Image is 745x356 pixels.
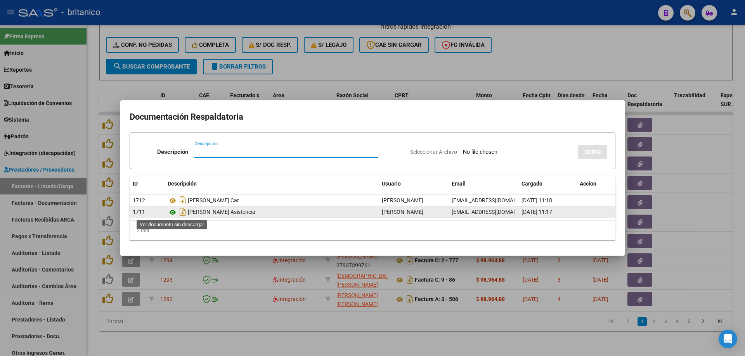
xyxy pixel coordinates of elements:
span: Usuario [382,181,401,187]
datatable-header-cell: Cargado [518,175,577,192]
span: [PERSON_NAME] [382,209,423,215]
span: 1712 [133,197,145,203]
span: [DATE] 11:18 [521,197,552,203]
div: 2 total [130,221,615,240]
span: Descripción [168,181,197,187]
span: [EMAIL_ADDRESS][DOMAIN_NAME] [452,209,538,215]
div: [PERSON_NAME] Car [168,194,376,206]
span: [EMAIL_ADDRESS][DOMAIN_NAME] [452,197,538,203]
datatable-header-cell: Usuario [379,175,449,192]
datatable-header-cell: Accion [577,175,615,192]
p: Descripción [157,148,188,157]
span: Seleccionar Archivo [410,149,457,155]
span: [DATE] 11:17 [521,209,552,215]
datatable-header-cell: Descripción [165,175,379,192]
button: SUBIR [578,145,607,159]
div: Open Intercom Messenger [719,330,737,348]
datatable-header-cell: Email [449,175,518,192]
i: Descargar documento [178,194,188,206]
div: [PERSON_NAME] Asistencia [168,206,376,218]
span: [PERSON_NAME] [382,197,423,203]
span: Email [452,181,466,187]
i: Descargar documento [178,206,188,218]
span: Accion [580,181,596,187]
span: Cargado [521,181,542,187]
span: SUBIR [584,149,601,156]
datatable-header-cell: ID [130,175,165,192]
h2: Documentación Respaldatoria [130,110,615,124]
span: 1711 [133,209,145,215]
span: ID [133,181,138,187]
